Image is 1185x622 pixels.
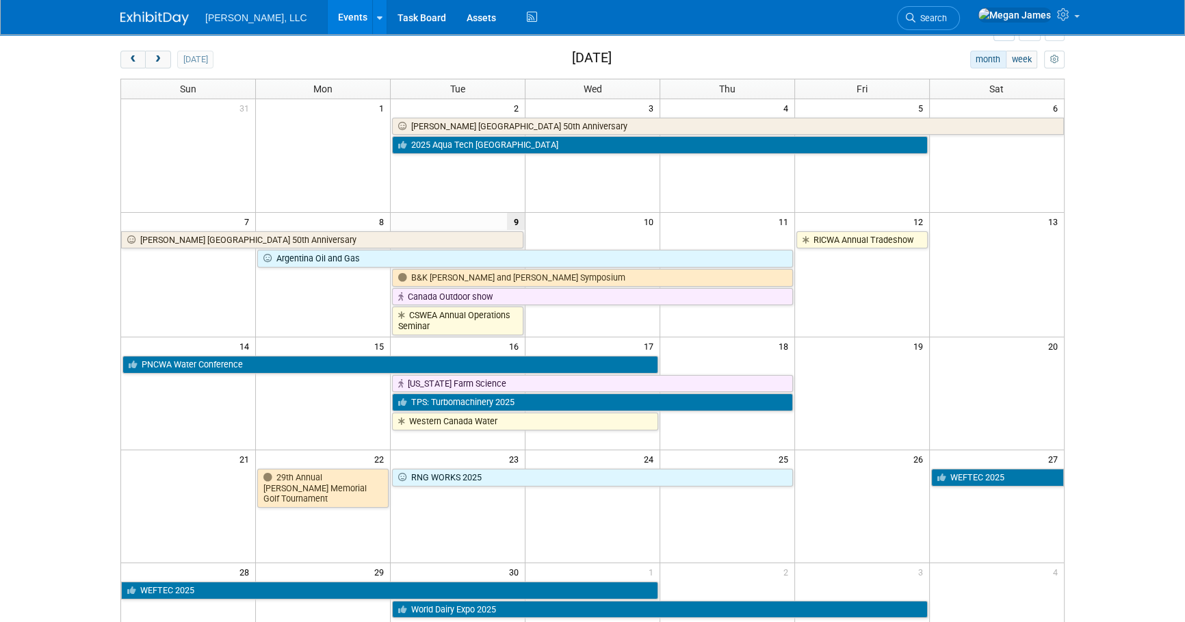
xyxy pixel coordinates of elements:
i: Personalize Calendar [1050,55,1058,64]
button: [DATE] [177,51,213,68]
span: Sun [180,83,196,94]
span: 4 [782,99,794,116]
a: Search [897,6,960,30]
span: Search [915,13,947,23]
a: WEFTEC 2025 [121,582,658,599]
span: 30 [508,563,525,580]
span: 9 [507,213,525,230]
span: 31 [238,99,255,116]
a: Western Canada Water [392,413,658,430]
button: next [145,51,170,68]
span: 3 [917,563,929,580]
a: 29th Annual [PERSON_NAME] Memorial Golf Tournament [257,469,389,508]
span: 21 [238,450,255,467]
span: 8 [378,213,390,230]
span: 1 [647,563,660,580]
span: 2 [512,99,525,116]
a: TPS: Turbomachinery 2025 [392,393,793,411]
span: 15 [373,337,390,354]
a: [PERSON_NAME] [GEOGRAPHIC_DATA] 50th Anniversary [121,231,523,249]
span: 2 [782,563,794,580]
a: Argentina Oil and Gas [257,250,792,268]
span: 26 [912,450,929,467]
button: prev [120,51,146,68]
span: 7 [243,213,255,230]
button: month [970,51,1006,68]
a: [PERSON_NAME] [GEOGRAPHIC_DATA] 50th Anniversary [392,118,1064,135]
span: 29 [373,563,390,580]
span: 24 [642,450,660,467]
span: 18 [777,337,794,354]
img: ExhibitDay [120,12,189,25]
span: [PERSON_NAME], LLC [205,12,307,23]
button: myCustomButton [1044,51,1065,68]
a: Canada Outdoor show [392,288,793,306]
a: B&K [PERSON_NAME] and [PERSON_NAME] Symposium [392,269,793,287]
span: 22 [373,450,390,467]
span: 17 [642,337,660,354]
span: 20 [1047,337,1064,354]
a: CSWEA Annual Operations Seminar [392,307,523,335]
span: 25 [777,450,794,467]
span: Tue [450,83,465,94]
span: 3 [647,99,660,116]
a: RNG WORKS 2025 [392,469,793,487]
span: 27 [1047,450,1064,467]
span: Mon [313,83,333,94]
span: 28 [238,563,255,580]
a: 2025 Aqua Tech [GEOGRAPHIC_DATA] [392,136,927,154]
span: 23 [508,450,525,467]
span: 11 [777,213,794,230]
span: 4 [1052,563,1064,580]
a: RICWA Annual Tradeshow [796,231,928,249]
span: 6 [1052,99,1064,116]
span: 16 [508,337,525,354]
span: 10 [642,213,660,230]
a: [US_STATE] Farm Science [392,375,793,393]
a: WEFTEC 2025 [931,469,1064,487]
button: week [1006,51,1037,68]
span: Wed [583,83,601,94]
span: 1 [378,99,390,116]
span: 19 [912,337,929,354]
span: 13 [1047,213,1064,230]
span: 12 [912,213,929,230]
span: Sat [989,83,1004,94]
span: Thu [719,83,735,94]
a: World Dairy Expo 2025 [392,601,927,619]
span: 5 [917,99,929,116]
a: PNCWA Water Conference [122,356,658,374]
img: Megan James [978,8,1052,23]
h2: [DATE] [572,51,612,66]
span: Fri [857,83,868,94]
span: 14 [238,337,255,354]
